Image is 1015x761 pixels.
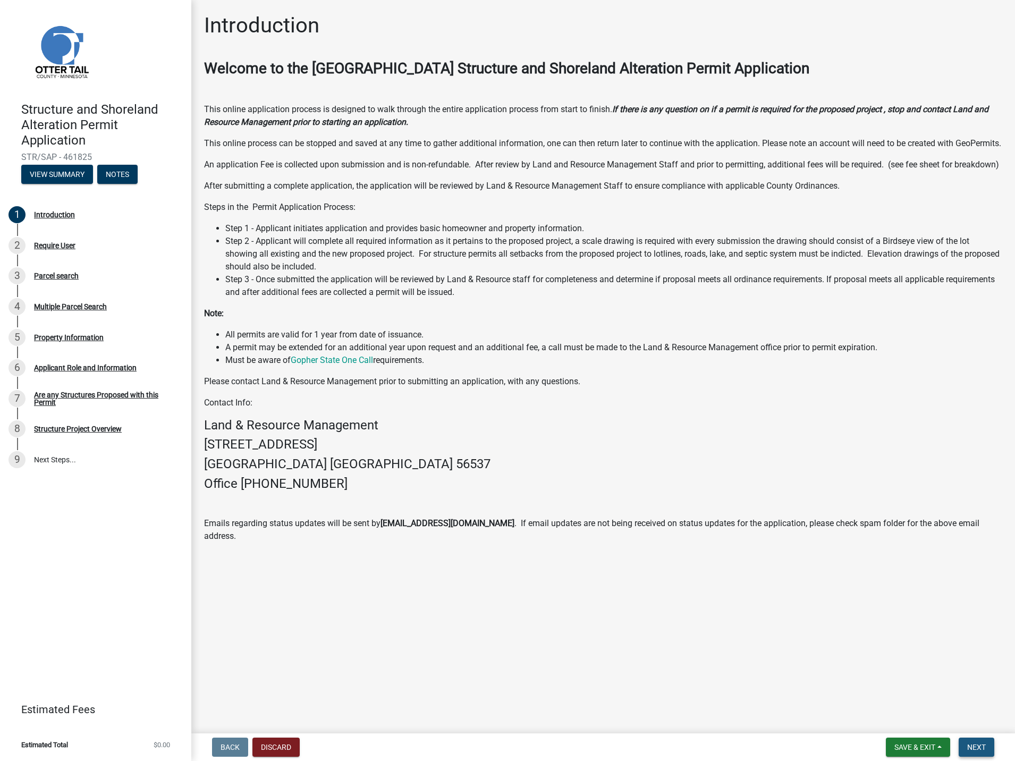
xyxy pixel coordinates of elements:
div: 5 [9,329,26,346]
h4: [STREET_ADDRESS] [204,437,1002,452]
p: After submitting a complete application, the application will be reviewed by Land & Resource Mana... [204,180,1002,192]
li: A permit may be extended for an additional year upon request and an additional fee, a call must b... [225,341,1002,354]
div: Parcel search [34,272,79,280]
strong: [EMAIL_ADDRESS][DOMAIN_NAME] [380,518,514,528]
button: Back [212,738,248,757]
p: Steps in the Permit Application Process: [204,201,1002,214]
div: 3 [9,267,26,284]
div: Require User [34,242,75,249]
button: Notes [97,165,138,184]
div: 7 [9,390,26,407]
a: Estimated Fees [9,699,174,720]
div: Applicant Role and Information [34,364,137,371]
li: Step 3 - Once submitted the application will be reviewed by Land & Resource staff for completenes... [225,273,1002,299]
strong: Welcome to the [GEOGRAPHIC_DATA] Structure and Shoreland Alteration Permit Application [204,60,809,77]
button: View Summary [21,165,93,184]
div: 2 [9,237,26,254]
button: Save & Exit [886,738,950,757]
strong: Note: [204,308,224,318]
div: Structure Project Overview [34,425,122,433]
a: Gopher State One Call [291,355,373,365]
span: Save & Exit [894,743,935,751]
h4: Office [PHONE_NUMBER] [204,476,1002,492]
img: Otter Tail County, Minnesota [21,11,101,91]
h4: Structure and Shoreland Alteration Permit Application [21,102,183,148]
div: 6 [9,359,26,376]
span: Estimated Total [21,741,68,748]
button: Next [959,738,994,757]
div: Property Information [34,334,104,341]
wm-modal-confirm: Summary [21,171,93,180]
p: Emails regarding status updates will be sent by . If email updates are not being received on stat... [204,517,1002,543]
p: This online process can be stopped and saved at any time to gather additional information, one ca... [204,137,1002,150]
span: Back [221,743,240,751]
div: Introduction [34,211,75,218]
li: Step 2 - Applicant will complete all required information as it pertains to the proposed project,... [225,235,1002,273]
div: Are any Structures Proposed with this Permit [34,391,174,406]
div: 4 [9,298,26,315]
li: Must be aware of requirements. [225,354,1002,367]
div: 8 [9,420,26,437]
div: 1 [9,206,26,223]
div: 9 [9,451,26,468]
span: Next [967,743,986,751]
wm-modal-confirm: Notes [97,171,138,180]
span: STR/SAP - 461825 [21,152,170,162]
p: An application Fee is collected upon submission and is non-refundable. After review by Land and R... [204,158,1002,171]
p: Please contact Land & Resource Management prior to submitting an application, with any questions. [204,375,1002,388]
strong: If there is any question on if a permit is required for the proposed project , stop and contact L... [204,104,988,127]
div: Multiple Parcel Search [34,303,107,310]
button: Discard [252,738,300,757]
h1: Introduction [204,13,319,38]
h4: [GEOGRAPHIC_DATA] [GEOGRAPHIC_DATA] 56537 [204,456,1002,472]
li: All permits are valid for 1 year from date of issuance. [225,328,1002,341]
p: This online application process is designed to walk through the entire application process from s... [204,103,1002,129]
p: Contact Info: [204,396,1002,409]
h4: Land & Resource Management [204,418,1002,433]
li: Step 1 - Applicant initiates application and provides basic homeowner and property information. [225,222,1002,235]
span: $0.00 [154,741,170,748]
